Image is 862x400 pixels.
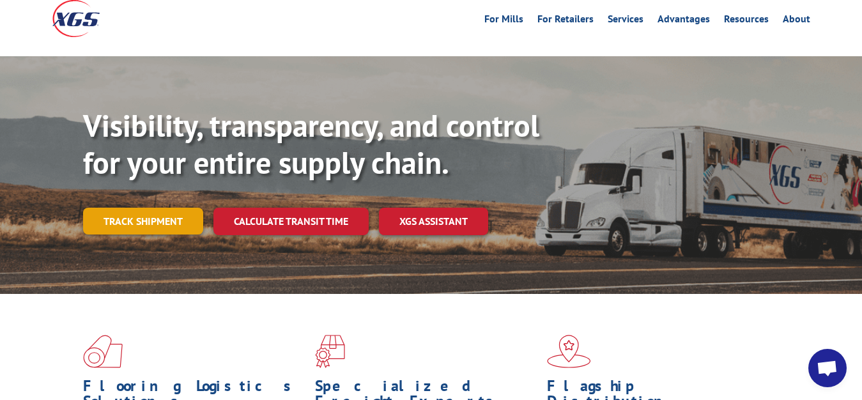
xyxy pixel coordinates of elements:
[484,14,523,28] a: For Mills
[783,14,810,28] a: About
[379,208,488,235] a: XGS ASSISTANT
[658,14,710,28] a: Advantages
[315,335,345,368] img: xgs-icon-focused-on-flooring-red
[213,208,369,235] a: Calculate transit time
[724,14,769,28] a: Resources
[608,14,643,28] a: Services
[547,335,591,368] img: xgs-icon-flagship-distribution-model-red
[808,349,847,387] div: Open chat
[83,105,539,182] b: Visibility, transparency, and control for your entire supply chain.
[83,208,203,235] a: Track shipment
[537,14,594,28] a: For Retailers
[83,335,123,368] img: xgs-icon-total-supply-chain-intelligence-red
